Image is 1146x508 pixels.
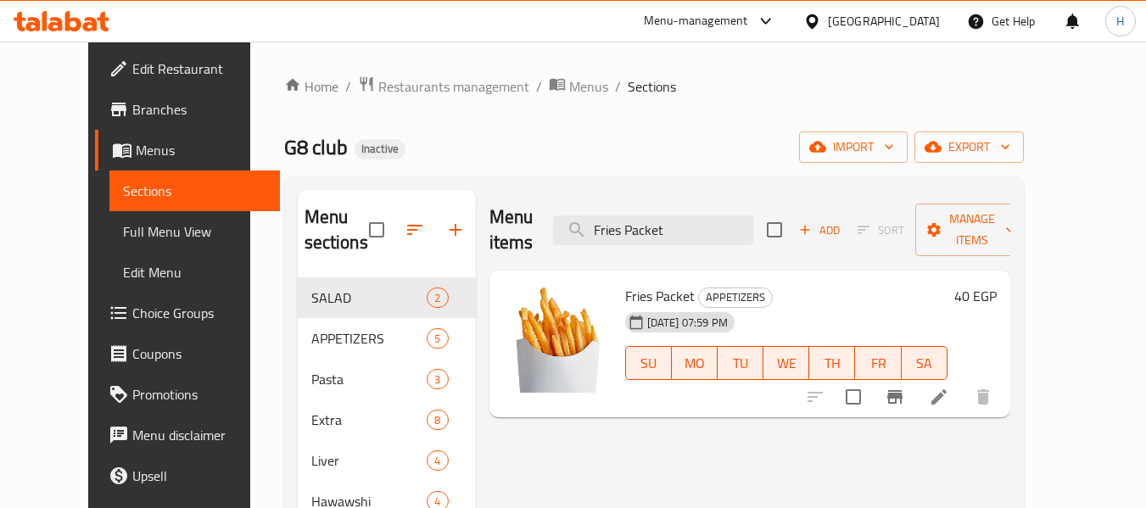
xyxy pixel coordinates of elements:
div: items [427,328,448,349]
span: export [928,137,1010,158]
a: Upsell [95,455,280,496]
span: Branches [132,99,266,120]
a: Home [284,76,338,97]
span: Extra [311,410,428,430]
span: [DATE] 07:59 PM [640,315,735,331]
a: Promotions [95,374,280,415]
span: Upsell [132,466,266,486]
span: Liver [311,450,428,471]
h2: Menu items [489,204,534,255]
a: Menu disclaimer [95,415,280,455]
span: 2 [428,290,447,306]
span: Coupons [132,343,266,364]
button: SU [625,346,672,380]
span: APPETIZERS [311,328,428,349]
a: Edit menu item [929,387,949,407]
span: Inactive [355,142,405,156]
span: TU [724,351,757,376]
span: WE [770,351,802,376]
a: Restaurants management [358,75,529,98]
a: Edit Restaurant [95,48,280,89]
span: Select section [757,212,792,248]
span: Select to update [836,379,871,415]
span: Edit Restaurant [132,59,266,79]
span: Menu disclaimer [132,425,266,445]
button: MO [672,346,718,380]
div: items [427,287,448,308]
span: 5 [428,331,447,347]
span: FR [862,351,894,376]
input: search [553,215,753,245]
span: APPETIZERS [699,287,772,307]
div: Inactive [355,139,405,159]
a: Branches [95,89,280,130]
img: Fries Packet [503,284,612,393]
div: items [427,450,448,471]
button: SA [902,346,948,380]
a: Coupons [95,333,280,374]
a: Sections [109,170,280,211]
span: SALAD [311,287,428,308]
span: SA [908,351,941,376]
div: APPETIZERS5 [298,318,476,359]
button: import [799,131,908,163]
a: Edit Menu [109,252,280,293]
span: H [1116,12,1124,31]
li: / [536,76,542,97]
button: export [914,131,1024,163]
span: Sections [123,181,266,201]
h2: Menu sections [305,204,369,255]
span: Edit Menu [123,262,266,282]
li: / [615,76,621,97]
span: Sections [628,76,676,97]
div: SALAD2 [298,277,476,318]
span: SU [633,351,665,376]
span: 4 [428,453,447,469]
a: Full Menu View [109,211,280,252]
div: Pasta3 [298,359,476,399]
button: Add [792,217,847,243]
span: Fries Packet [625,283,695,309]
button: TU [718,346,763,380]
div: Extra8 [298,399,476,440]
span: Pasta [311,369,428,389]
span: MO [679,351,711,376]
span: Menus [136,140,266,160]
span: Choice Groups [132,303,266,323]
span: Full Menu View [123,221,266,242]
button: Manage items [915,204,1029,256]
div: Menu-management [644,11,748,31]
span: import [813,137,894,158]
button: Add section [435,209,476,250]
button: FR [855,346,901,380]
span: Promotions [132,384,266,405]
span: Menus [569,76,608,97]
span: 3 [428,371,447,388]
div: [GEOGRAPHIC_DATA] [828,12,940,31]
div: Liver4 [298,440,476,481]
nav: breadcrumb [284,75,1024,98]
span: Add [797,221,842,240]
span: TH [816,351,848,376]
div: items [427,369,448,389]
h6: 40 EGP [954,284,997,308]
a: Menus [95,130,280,170]
li: / [345,76,351,97]
div: items [427,410,448,430]
span: Restaurants management [378,76,529,97]
span: G8 club [284,128,348,166]
button: Branch-specific-item [875,377,915,417]
span: Add item [792,217,847,243]
span: Manage items [929,209,1015,251]
button: TH [809,346,855,380]
button: WE [763,346,809,380]
a: Choice Groups [95,293,280,333]
span: Select section first [847,217,915,243]
button: delete [963,377,1003,417]
span: 8 [428,412,447,428]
